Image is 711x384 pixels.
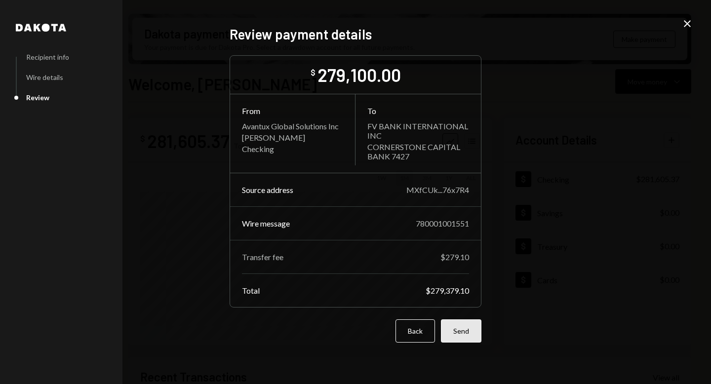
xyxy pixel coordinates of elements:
div: Source address [242,185,293,194]
div: Avantux Global Solutions Inc [242,121,343,131]
div: Transfer fee [242,252,283,262]
div: Review [26,93,49,102]
div: $ [311,68,316,77]
div: [PERSON_NAME] [242,133,343,142]
div: Checking [242,144,343,154]
div: FV BANK INTERNATIONAL INC [367,121,469,140]
div: $279.10 [440,252,469,262]
div: MXfCUk...76x7R4 [406,185,469,194]
div: From [242,106,343,115]
div: $279,379.10 [426,286,469,295]
div: To [367,106,469,115]
div: Wire details [26,73,63,81]
div: CORNERSTONE CAPITAL BANK 7427 [367,142,469,161]
div: 279,100.00 [317,64,401,86]
h2: Review payment details [230,25,481,44]
div: Recipient info [26,53,69,61]
div: Total [242,286,260,295]
div: Wire message [242,219,290,228]
div: 780001001551 [416,219,469,228]
button: Back [395,319,435,343]
button: Send [441,319,481,343]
